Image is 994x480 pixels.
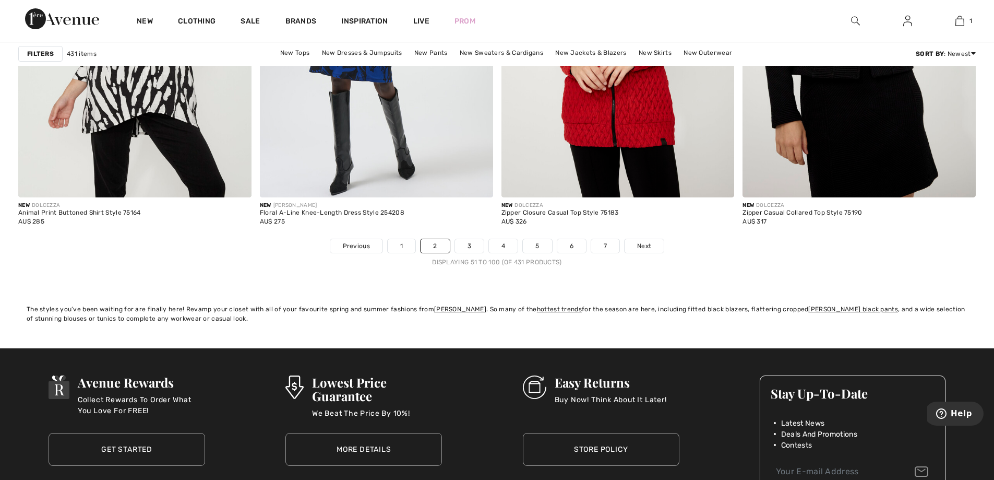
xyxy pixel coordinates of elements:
a: Prom [454,16,475,27]
img: Easy Returns [523,376,546,399]
a: 1 [934,15,985,27]
a: New Skirts [633,46,677,60]
a: 5 [523,239,552,253]
span: New [18,202,30,208]
a: New Tops [275,46,315,60]
a: 4 [489,239,518,253]
h3: Avenue Rewards [78,376,205,389]
a: Sale [241,17,260,28]
div: : Newest [916,49,976,58]
span: 431 items [67,49,97,58]
h3: Easy Returns [555,376,667,389]
a: 2 [421,239,449,253]
p: We Beat The Price By 10%! [312,408,442,429]
a: [PERSON_NAME] black pants [808,306,898,313]
a: [PERSON_NAME] [434,306,486,313]
p: Collect Rewards To Order What You Love For FREE! [78,394,205,415]
div: Animal Print Buttoned Shirt Style 75164 [18,209,141,217]
img: My Info [903,15,912,27]
a: Next [625,239,664,253]
div: [PERSON_NAME] [260,202,404,209]
span: Contests [781,440,812,451]
a: New Outerwear [678,46,737,60]
span: Deals And Promotions [781,429,857,440]
strong: Filters [27,49,54,58]
a: 3 [455,239,484,253]
span: Inspiration [341,17,388,28]
h3: Lowest Price Guarantee [312,376,442,403]
a: Brands [285,17,317,28]
a: 1 [388,239,415,253]
span: 1 [969,16,972,26]
span: New [260,202,271,208]
span: AU$ 326 [501,218,527,225]
div: DOLCEZZA [501,202,619,209]
img: Avenue Rewards [49,376,69,399]
span: AU$ 285 [18,218,44,225]
h3: Stay Up-To-Date [771,387,935,400]
a: New Pants [409,46,453,60]
div: Zipper Casual Collared Top Style 75190 [742,209,862,217]
a: Live [413,16,429,27]
strong: Sort By [916,50,944,57]
a: New Sweaters & Cardigans [454,46,548,60]
span: AU$ 317 [742,218,767,225]
a: New Dresses & Jumpsuits [317,46,408,60]
div: Displaying 51 to 100 (of 431 products) [18,257,976,267]
a: New [137,17,153,28]
img: Lowest Price Guarantee [285,376,303,399]
a: Get Started [49,433,205,466]
a: More Details [285,433,442,466]
span: Next [637,241,651,251]
div: Floral A-Line Knee-Length Dress Style 254208 [260,209,404,217]
a: Sign In [895,15,920,28]
img: search the website [851,15,860,27]
iframe: Opens a widget where you can find more information [927,402,984,428]
img: 1ère Avenue [25,8,99,29]
a: New Jackets & Blazers [550,46,631,60]
p: Buy Now! Think About It Later! [555,394,667,415]
div: DOLCEZZA [742,202,862,209]
a: Clothing [178,17,215,28]
div: The styles you’ve been waiting for are finally here! Revamp your closet with all of your favourit... [27,305,967,323]
span: Latest News [781,418,824,429]
span: New [501,202,513,208]
a: hottest trends [537,306,582,313]
a: Store Policy [523,433,679,466]
span: AU$ 275 [260,218,285,225]
nav: Page navigation [18,239,976,267]
img: My Bag [955,15,964,27]
a: Previous [330,239,382,253]
div: Zipper Closure Casual Top Style 75183 [501,209,619,217]
a: 6 [557,239,586,253]
span: Previous [343,241,370,251]
span: New [742,202,754,208]
a: 7 [591,239,619,253]
div: DOLCEZZA [18,202,141,209]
